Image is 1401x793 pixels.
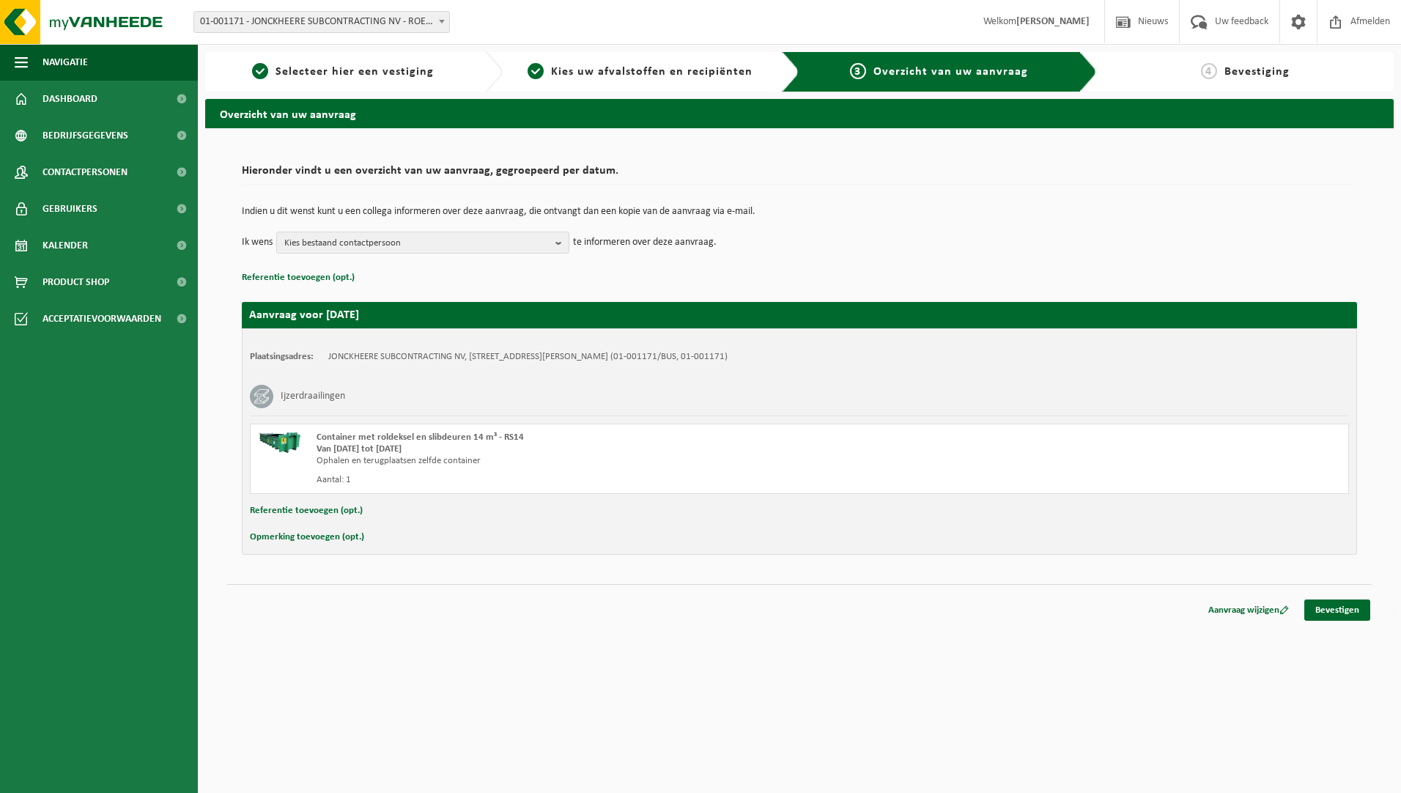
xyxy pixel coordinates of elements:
span: 4 [1201,63,1217,79]
span: 01-001171 - JONCKHEERE SUBCONTRACTING NV - ROESELARE [194,12,449,32]
span: Product Shop [42,264,109,300]
a: 2Kies uw afvalstoffen en recipiënten [510,63,771,81]
strong: Aanvraag voor [DATE] [249,309,359,321]
a: Bevestigen [1304,600,1370,621]
span: Contactpersonen [42,154,127,191]
button: Referentie toevoegen (opt.) [250,501,363,520]
span: Kies bestaand contactpersoon [284,232,550,254]
span: Bevestiging [1224,66,1290,78]
img: HK-RS-14-GN-00.png [258,432,302,454]
a: 1Selecteer hier een vestiging [212,63,473,81]
span: Navigatie [42,44,88,81]
a: Aanvraag wijzigen [1197,600,1300,621]
iframe: chat widget [7,761,245,793]
span: Selecteer hier een vestiging [276,66,434,78]
span: 3 [850,63,866,79]
button: Referentie toevoegen (opt.) [242,268,355,287]
p: Ik wens [242,232,273,254]
span: Overzicht van uw aanvraag [873,66,1028,78]
strong: [PERSON_NAME] [1016,16,1090,27]
span: 2 [528,63,544,79]
span: Gebruikers [42,191,97,227]
h3: Ijzerdraailingen [281,385,345,408]
p: Indien u dit wenst kunt u een collega informeren over deze aanvraag, die ontvangt dan een kopie v... [242,207,1357,217]
div: Aantal: 1 [317,474,858,486]
span: Acceptatievoorwaarden [42,300,161,337]
p: te informeren over deze aanvraag. [573,232,717,254]
span: Kies uw afvalstoffen en recipiënten [551,66,753,78]
strong: Van [DATE] tot [DATE] [317,444,402,454]
span: 01-001171 - JONCKHEERE SUBCONTRACTING NV - ROESELARE [193,11,450,33]
span: Bedrijfsgegevens [42,117,128,154]
span: Dashboard [42,81,97,117]
span: Kalender [42,227,88,264]
button: Kies bestaand contactpersoon [276,232,569,254]
div: Ophalen en terugplaatsen zelfde container [317,455,858,467]
span: Container met roldeksel en slibdeuren 14 m³ - RS14 [317,432,524,442]
td: JONCKHEERE SUBCONTRACTING NV, [STREET_ADDRESS][PERSON_NAME] (01-001171/BUS, 01-001171) [328,351,728,363]
strong: Plaatsingsadres: [250,352,314,361]
button: Opmerking toevoegen (opt.) [250,528,364,547]
h2: Overzicht van uw aanvraag [205,99,1394,128]
span: 1 [252,63,268,79]
h2: Hieronder vindt u een overzicht van uw aanvraag, gegroepeerd per datum. [242,165,1357,185]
